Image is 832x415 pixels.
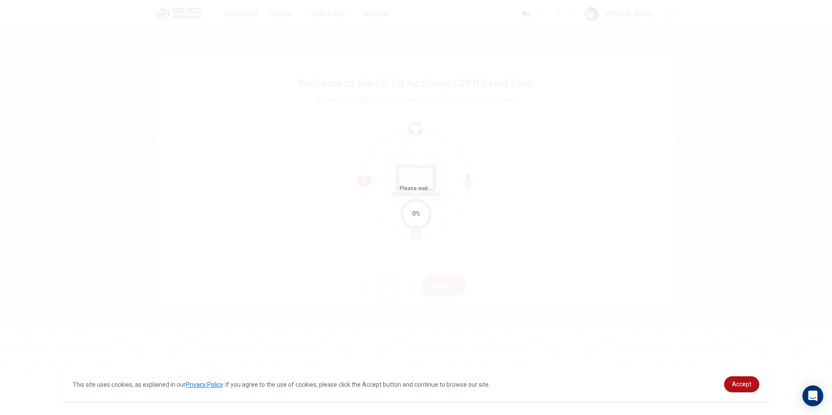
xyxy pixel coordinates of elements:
[186,381,223,388] a: Privacy Policy
[802,385,823,406] div: Open Intercom Messenger
[412,209,420,219] div: 0%
[62,368,769,401] div: cookieconsent
[399,185,433,191] span: Please wait...
[732,381,751,388] span: Accept
[73,381,490,388] span: This site uses cookies, as explained in our . If you agree to the use of cookies, please click th...
[724,376,759,392] a: dismiss cookie message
